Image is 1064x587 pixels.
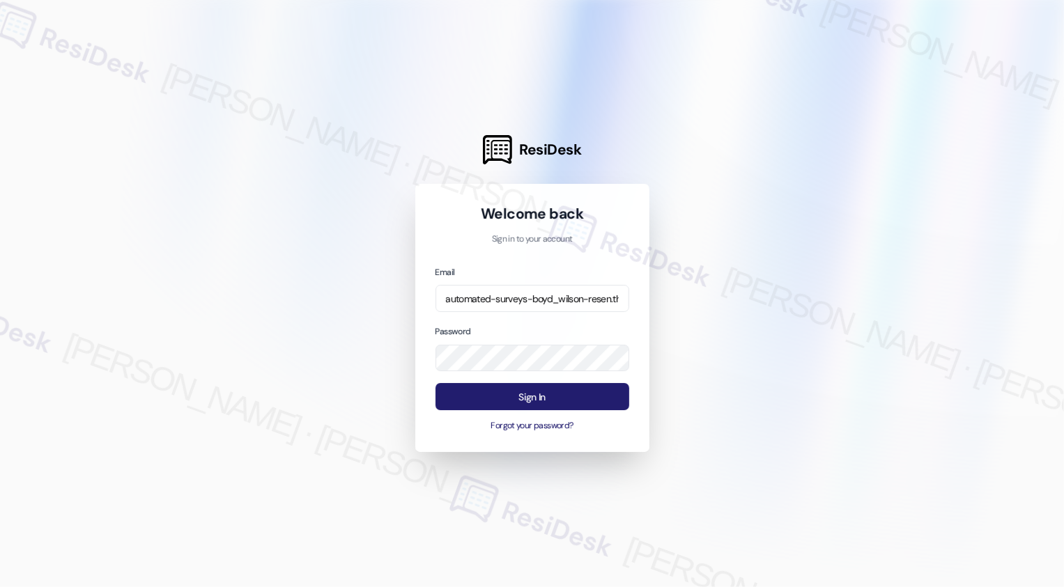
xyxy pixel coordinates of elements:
[435,326,471,337] label: Password
[483,135,512,164] img: ResiDesk Logo
[435,233,629,246] p: Sign in to your account
[435,383,629,410] button: Sign In
[519,140,581,159] span: ResiDesk
[435,420,629,432] button: Forgot your password?
[435,204,629,224] h1: Welcome back
[435,267,455,278] label: Email
[435,285,629,312] input: name@example.com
